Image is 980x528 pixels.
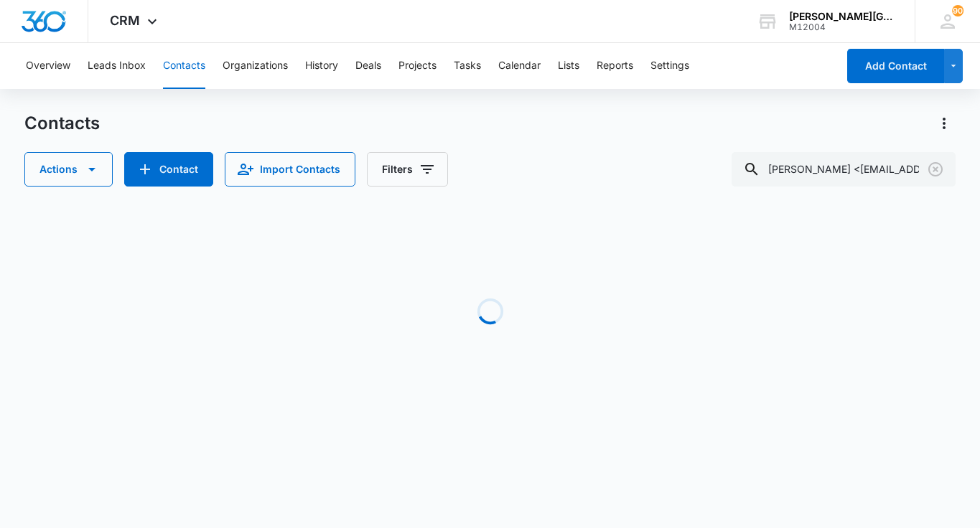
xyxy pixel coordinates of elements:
[789,11,894,22] div: account name
[650,43,689,89] button: Settings
[847,49,944,83] button: Add Contact
[789,22,894,32] div: account id
[398,43,437,89] button: Projects
[24,152,113,187] button: Actions
[952,5,963,16] span: 90
[110,13,140,28] span: CRM
[558,43,579,89] button: Lists
[305,43,338,89] button: History
[223,43,288,89] button: Organizations
[124,152,213,187] button: Add Contact
[24,113,100,134] h1: Contacts
[924,158,947,181] button: Clear
[498,43,541,89] button: Calendar
[88,43,146,89] button: Leads Inbox
[163,43,205,89] button: Contacts
[225,152,355,187] button: Import Contacts
[732,152,956,187] input: Search Contacts
[355,43,381,89] button: Deals
[933,112,956,135] button: Actions
[26,43,70,89] button: Overview
[367,152,448,187] button: Filters
[454,43,481,89] button: Tasks
[597,43,633,89] button: Reports
[952,5,963,16] div: notifications count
